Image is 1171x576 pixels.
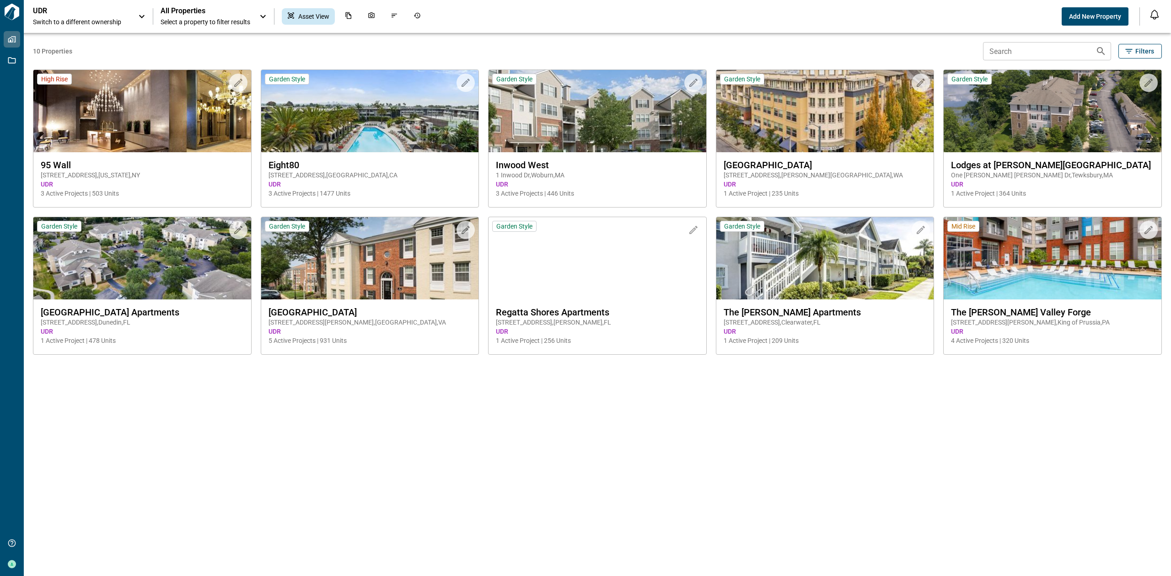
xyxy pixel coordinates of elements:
[41,180,244,189] span: UDR
[269,75,305,83] span: Garden Style
[716,70,934,152] img: property-asset
[269,222,305,230] span: Garden Style
[951,327,1154,336] span: UDR
[269,171,472,180] span: [STREET_ADDRESS] , [GEOGRAPHIC_DATA] , CA
[41,160,244,171] span: 95 Wall
[33,217,251,299] img: property-asset
[41,171,244,180] span: [STREET_ADDRESS] , [US_STATE] , NY
[724,171,927,180] span: [STREET_ADDRESS] , [PERSON_NAME][GEOGRAPHIC_DATA] , WA
[161,6,250,16] span: All Properties
[385,8,403,25] div: Issues & Info
[496,336,699,345] span: 1 Active Project | 256 Units
[951,222,975,230] span: Mid Rise
[269,180,472,189] span: UDR
[724,318,927,327] span: [STREET_ADDRESS] , Clearwater , FL
[41,327,244,336] span: UDR
[724,336,927,345] span: 1 Active Project | 209 Units
[41,336,244,345] span: 1 Active Project | 478 Units
[1062,7,1128,26] button: Add New Property
[724,222,760,230] span: Garden Style
[41,75,68,83] span: High Rise
[724,189,927,198] span: 1 Active Project | 235 Units
[951,75,988,83] span: Garden Style
[496,222,532,230] span: Garden Style
[496,171,699,180] span: 1 Inwood Dr , Woburn , MA
[944,70,1161,152] img: property-asset
[489,217,706,299] img: property-asset
[496,189,699,198] span: 3 Active Projects | 446 Units
[33,47,979,56] span: 10 Properties
[951,307,1154,318] span: The [PERSON_NAME] Valley Forge
[951,189,1154,198] span: 1 Active Project | 364 Units
[496,318,699,327] span: [STREET_ADDRESS] , [PERSON_NAME] , FL
[496,75,532,83] span: Garden Style
[724,327,927,336] span: UDR
[489,70,706,152] img: property-asset
[408,8,426,25] div: Job History
[41,307,244,318] span: [GEOGRAPHIC_DATA] Apartments
[269,307,472,318] span: [GEOGRAPHIC_DATA]
[269,189,472,198] span: 3 Active Projects | 1477 Units
[1147,7,1162,22] button: Open notification feed
[41,222,77,230] span: Garden Style
[716,217,934,299] img: property-asset
[724,160,927,171] span: [GEOGRAPHIC_DATA]
[1118,44,1162,59] button: Filters
[282,8,335,25] div: Asset View
[298,12,329,21] span: Asset View
[496,180,699,189] span: UDR
[33,70,251,152] img: property-asset
[951,318,1154,327] span: [STREET_ADDRESS][PERSON_NAME] , King of Prussia , PA
[41,318,244,327] span: [STREET_ADDRESS] , Dunedin , FL
[951,180,1154,189] span: UDR
[724,75,760,83] span: Garden Style
[33,6,115,16] p: UDR
[33,17,129,27] span: Switch to a different ownership
[951,160,1154,171] span: Lodges at [PERSON_NAME][GEOGRAPHIC_DATA]
[261,217,479,299] img: property-asset
[496,160,699,171] span: Inwood West
[496,307,699,318] span: Regatta Shores Apartments
[41,189,244,198] span: 3 Active Projects | 503 Units
[944,217,1161,299] img: property-asset
[496,327,699,336] span: UDR
[951,171,1154,180] span: One [PERSON_NAME] [PERSON_NAME] Dr , Tewksbury , MA
[951,336,1154,345] span: 4 Active Projects | 320 Units
[1135,47,1154,56] span: Filters
[269,336,472,345] span: 5 Active Projects | 931 Units
[269,160,472,171] span: Eight80
[724,307,927,318] span: The [PERSON_NAME] Apartments
[261,70,479,152] img: property-asset
[269,327,472,336] span: UDR
[1092,42,1110,60] button: Search properties
[362,8,381,25] div: Photos
[161,17,250,27] span: Select a property to filter results
[1069,12,1121,21] span: Add New Property
[339,8,358,25] div: Documents
[724,180,927,189] span: UDR
[269,318,472,327] span: [STREET_ADDRESS][PERSON_NAME] , [GEOGRAPHIC_DATA] , VA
